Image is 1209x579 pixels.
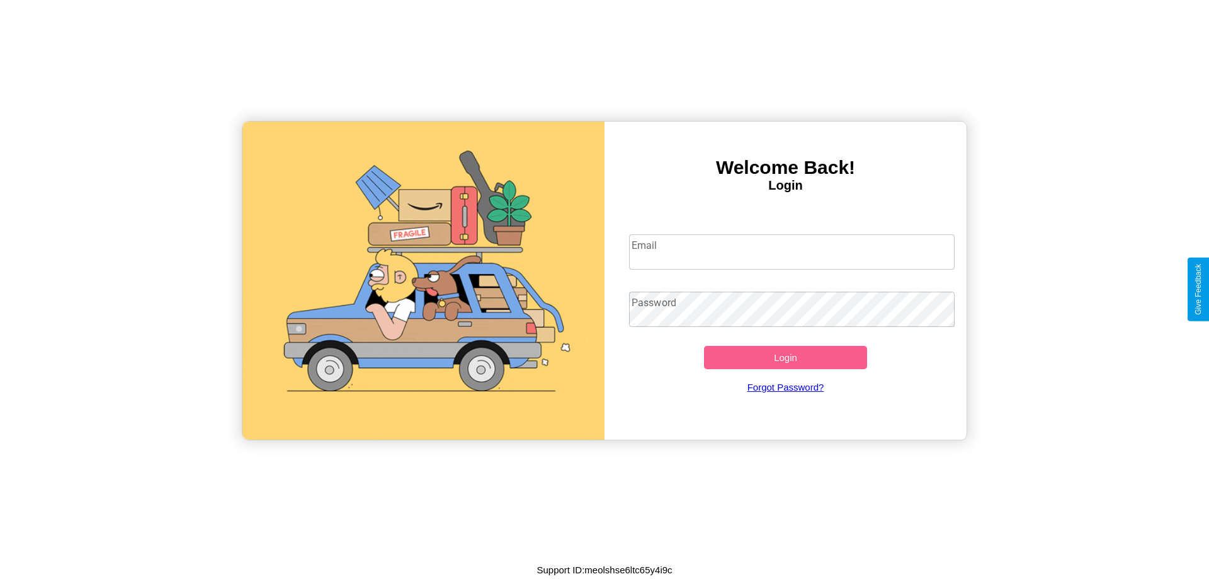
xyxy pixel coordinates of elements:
[536,561,672,578] p: Support ID: meolshse6ltc65y4i9c
[604,178,967,193] h4: Login
[623,369,949,405] a: Forgot Password?
[604,157,967,178] h3: Welcome Back!
[242,122,604,440] img: gif
[704,346,867,369] button: Login
[1194,264,1203,315] div: Give Feedback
